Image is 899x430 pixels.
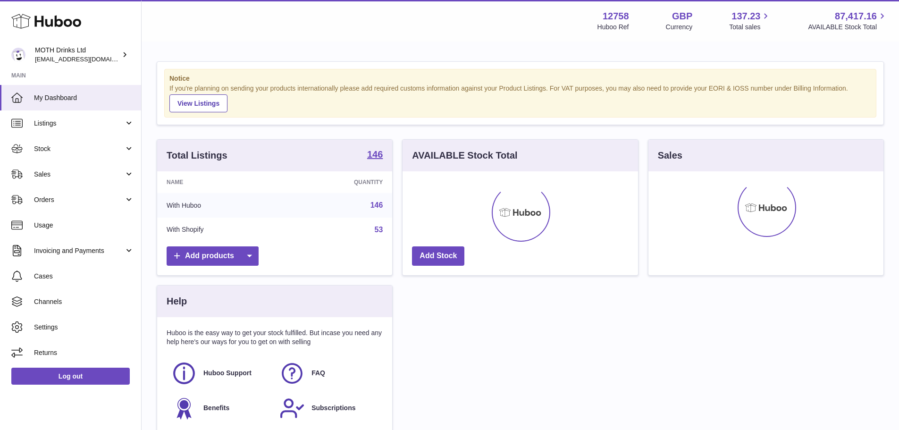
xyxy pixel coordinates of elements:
div: If you're planning on sending your products internationally please add required customs informati... [169,84,871,112]
a: 137.23 Total sales [729,10,771,32]
a: Add products [167,246,259,266]
td: With Shopify [157,218,284,242]
span: AVAILABLE Stock Total [808,23,888,32]
span: Usage [34,221,134,230]
a: Subscriptions [279,396,378,421]
a: 53 [375,226,383,234]
h3: Total Listings [167,149,227,162]
a: 146 [370,201,383,209]
span: 87,417.16 [835,10,877,23]
span: Channels [34,297,134,306]
span: FAQ [311,369,325,378]
a: Huboo Support [171,361,270,386]
p: Huboo is the easy way to get your stock fulfilled. But incase you need any help here's our ways f... [167,329,383,346]
td: With Huboo [157,193,284,218]
h3: Sales [658,149,682,162]
span: [EMAIL_ADDRESS][DOMAIN_NAME] [35,55,139,63]
span: Total sales [729,23,771,32]
a: FAQ [279,361,378,386]
span: My Dashboard [34,93,134,102]
a: 87,417.16 AVAILABLE Stock Total [808,10,888,32]
a: Add Stock [412,246,464,266]
h3: Help [167,295,187,308]
span: Returns [34,348,134,357]
h3: AVAILABLE Stock Total [412,149,517,162]
strong: 146 [367,150,383,159]
span: Benefits [203,404,229,413]
span: Huboo Support [203,369,252,378]
div: Huboo Ref [597,23,629,32]
th: Name [157,171,284,193]
strong: Notice [169,74,871,83]
th: Quantity [284,171,393,193]
span: Stock [34,144,124,153]
span: Subscriptions [311,404,355,413]
span: Listings [34,119,124,128]
strong: GBP [672,10,692,23]
span: Invoicing and Payments [34,246,124,255]
span: 137.23 [731,10,760,23]
a: Benefits [171,396,270,421]
div: MOTH Drinks Ltd [35,46,120,64]
a: View Listings [169,94,227,112]
span: Sales [34,170,124,179]
span: Settings [34,323,134,332]
span: Orders [34,195,124,204]
span: Cases [34,272,134,281]
a: Log out [11,368,130,385]
img: orders@mothdrinks.com [11,48,25,62]
strong: 12758 [603,10,629,23]
a: 146 [367,150,383,161]
div: Currency [666,23,693,32]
